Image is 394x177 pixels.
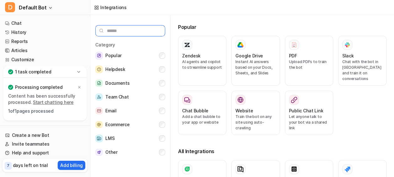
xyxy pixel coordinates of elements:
[338,36,386,86] button: SlackSlackChat with the bot in [GEOGRAPHIC_DATA] and train it on conversations
[285,36,333,86] button: PDFPDFUpload PDFs to train the bot
[58,161,85,170] button: Add billing
[182,52,201,59] h3: Zendesk
[178,91,226,135] button: Chat BubbleAdd a chat bubble to your app or website
[95,77,165,89] button: DocumentsDocuments
[289,59,329,70] p: Upload PDFs to train the bot
[95,118,165,131] button: EcommerceEcommerce
[3,148,87,157] a: Help and support
[95,63,165,76] button: HelpdeskHelpdesk
[95,49,165,62] button: PopularPopular
[178,36,226,86] button: ZendeskAI agents and copilot to streamline support
[5,2,15,12] span: D
[8,108,82,114] p: 1 of 1 pages processed
[100,4,127,11] div: Integrations
[95,107,103,115] img: Email
[182,114,222,125] p: Add a chat bubble to your app or website
[7,163,9,169] p: 7
[95,91,165,103] button: Team ChatTeam Chat
[235,114,276,131] p: Train the bot on any site using auto-crawling
[342,59,382,82] p: Chat with the bot in [GEOGRAPHIC_DATA] and train it on conversations
[3,19,87,28] a: Chat
[3,37,87,46] a: Reports
[182,107,208,114] h3: Chat Bubble
[95,132,165,145] button: LMSLMS
[33,99,74,105] a: Start chatting here
[95,135,103,142] img: LMS
[95,149,103,156] img: Other
[105,79,129,87] span: Documents
[15,69,51,75] p: 1 task completed
[344,41,350,48] img: Slack
[178,147,386,155] h3: All Integrations
[95,66,103,73] img: Helpdesk
[95,52,103,59] img: Popular
[13,162,48,169] p: days left on trial
[8,93,82,105] p: Content has been successfully processed.
[19,3,47,12] span: Default Bot
[3,55,87,64] a: Customize
[105,52,122,59] span: Popular
[285,91,333,135] button: Public Chat LinkLet anyone talk to your bot via a shared link
[95,94,103,101] img: Team Chat
[235,59,276,76] p: Instant AI answers based on your Docs, Sheets, and Slides
[105,93,129,101] span: Team Chat
[15,84,62,90] p: Processing completed
[105,66,125,73] span: Helpdesk
[237,42,244,48] img: Google Drive
[3,140,87,148] a: Invite teammates
[289,52,297,59] h3: PDF
[60,162,83,169] p: Add billing
[95,41,165,48] h5: Category
[105,135,114,142] span: LMS
[105,107,117,115] span: Email
[182,59,222,70] p: AI agents and copilot to streamline support
[231,36,280,86] button: Google DriveGoogle DriveInstant AI answers based on your Docs, Sheets, and Slides
[342,52,354,59] h3: Slack
[289,107,323,114] h3: Public Chat Link
[105,148,118,156] span: Other
[235,107,253,114] h3: Website
[235,52,263,59] h3: Google Drive
[237,97,244,103] img: Website
[178,23,386,31] h3: Popular
[94,4,127,11] a: Integrations
[289,114,329,131] p: Let anyone talk to your bot via a shared link
[3,46,87,55] a: Articles
[3,131,87,140] a: Create a new Bot
[95,146,165,158] button: OtherOther
[95,80,103,87] img: Documents
[95,105,165,117] button: EmailEmail
[105,121,129,128] span: Ecommerce
[95,121,103,128] img: Ecommerce
[231,91,280,135] button: WebsiteWebsiteTrain the bot on any site using auto-crawling
[3,28,87,37] a: History
[291,42,297,48] img: PDF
